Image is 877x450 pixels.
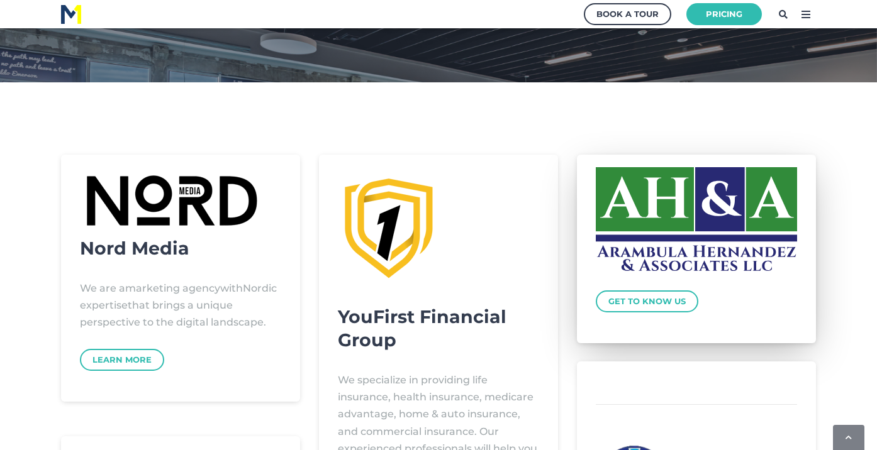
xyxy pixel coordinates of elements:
[596,290,698,312] a: Get to Know Us
[584,3,671,25] a: Book a Tour
[80,167,281,260] h3: Nord Media
[80,282,125,294] span: We are a
[596,6,659,22] div: Book a Tour
[220,282,243,294] span: with
[61,5,81,24] img: M1 Logo - Blue Letters - for Light Backgrounds-2
[686,3,762,25] a: Pricing
[80,349,164,371] a: Learn More
[125,282,220,294] span: marketing agency
[338,167,440,285] img: transparent logo black
[80,167,261,236] img: Untitled design (3)
[338,305,539,352] h3: YouFirst Financial Group
[80,299,266,328] span: that brings a unique perspective to the digital landscape.
[596,167,797,270] img: accountinglogo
